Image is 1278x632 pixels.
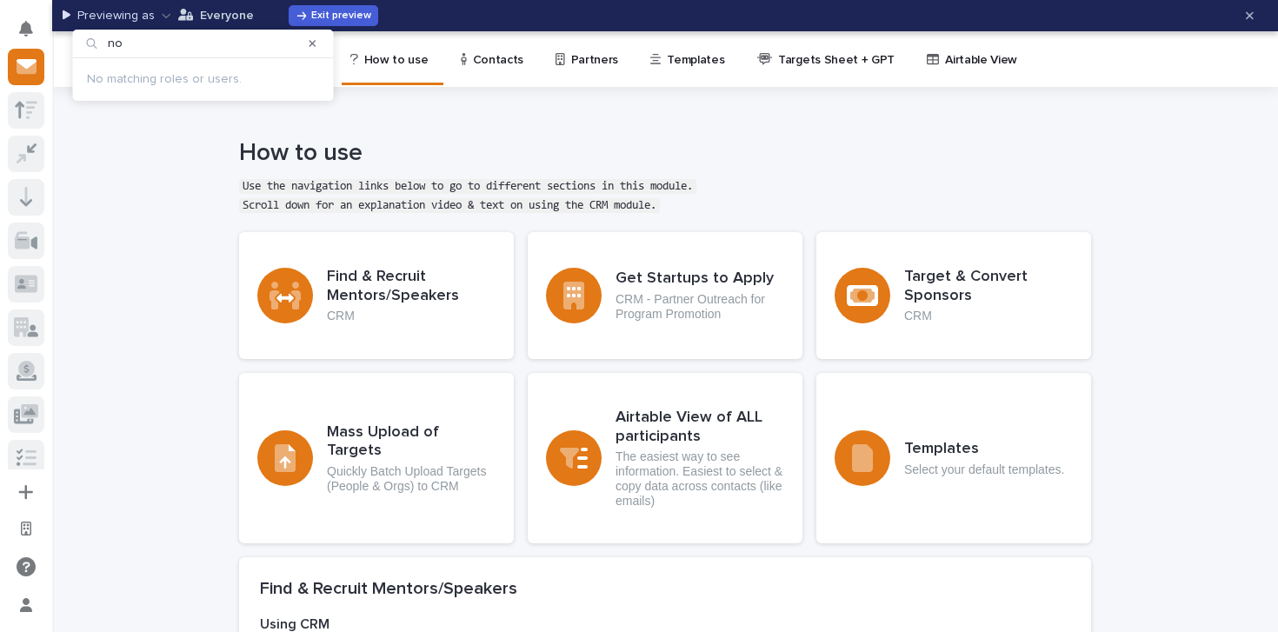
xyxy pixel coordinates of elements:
[35,280,95,297] span: Help Docs
[904,268,1073,305] h3: Target & Convert Sponsors
[473,31,524,68] p: Contacts
[239,232,514,359] a: Find & Recruit Mentors/SpeakersCRM
[616,269,784,289] h3: Get Startups to Apply
[17,97,316,125] p: How can we help?
[8,510,44,547] button: Open workspace settings
[17,17,52,52] img: Stacker
[528,232,802,359] a: Get Startups to ApplyCRM - Partner Outreach for Program Promotion
[239,373,514,543] a: Mass Upload of TargetsQuickly Batch Upload Targets (People & Orgs) to CRM
[59,194,285,211] div: Start new chat
[616,449,784,508] p: The easiest way to see information. Easiest to select & copy data across contacts (like emails)
[554,31,626,85] a: Partners
[327,464,496,494] p: Quickly Batch Upload Targets (People & Orgs) to CRM
[364,31,429,68] p: How to use
[571,31,619,68] p: Partners
[22,21,44,49] div: Notifications
[17,282,31,296] div: 📖
[667,31,724,68] p: Templates
[8,10,44,47] button: Notifications
[778,31,895,68] p: Targets Sheet + GPT
[239,179,696,194] code: Use the navigation links below to go to different sections in this module.
[327,423,496,461] h3: Mass Upload of Targets
[239,198,660,213] code: Scroll down for an explanation video & text on using the CRM module.
[162,2,254,30] button: Everyone
[123,322,210,336] a: Powered byPylon
[59,211,220,225] div: We're available if you need us!
[289,5,378,26] button: Exit preview
[327,268,496,305] h3: Find & Recruit Mentors/Speakers
[616,409,784,446] h3: Airtable View of ALL participants
[45,140,313,158] input: Got a question? Start typing here...
[904,440,1064,459] h3: Templates
[87,72,320,87] p: No matching roles or users.
[8,549,44,585] button: Open support chat
[10,273,102,304] a: 📖Help Docs
[260,617,329,631] strong: Using CRM
[102,273,229,304] a: 🔗Onboarding Call
[77,9,155,23] p: Previewing as
[904,462,1064,477] p: Select your default templates.
[904,309,1073,323] p: CRM
[200,10,254,22] p: Everyone
[649,31,732,85] a: Templates
[925,31,1025,85] a: Airtable View
[173,323,210,336] span: Pylon
[260,580,517,597] strong: Find & Recruit Mentors/Speakers
[327,309,496,323] p: CRM
[616,292,784,322] p: CRM - Partner Outreach for Program Promotion
[816,232,1091,359] a: Target & Convert SponsorsCRM
[311,10,371,21] span: Exit preview
[17,194,49,225] img: 1736555164131-43832dd5-751b-4058-ba23-39d91318e5a0
[8,474,44,510] button: Add a new app...
[528,373,802,543] a: Airtable View of ALL participantsThe easiest way to see information. Easiest to select & copy dat...
[126,280,222,297] span: Onboarding Call
[239,139,1091,169] h1: How to use
[755,31,903,85] a: Targets Sheet + GPT
[80,30,327,57] input: Search for user
[109,282,123,296] div: 🔗
[296,199,316,220] button: Start new chat
[349,31,436,83] a: How to use
[17,70,316,97] p: Welcome 👋
[945,31,1017,68] p: Airtable View
[459,31,532,85] a: Contacts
